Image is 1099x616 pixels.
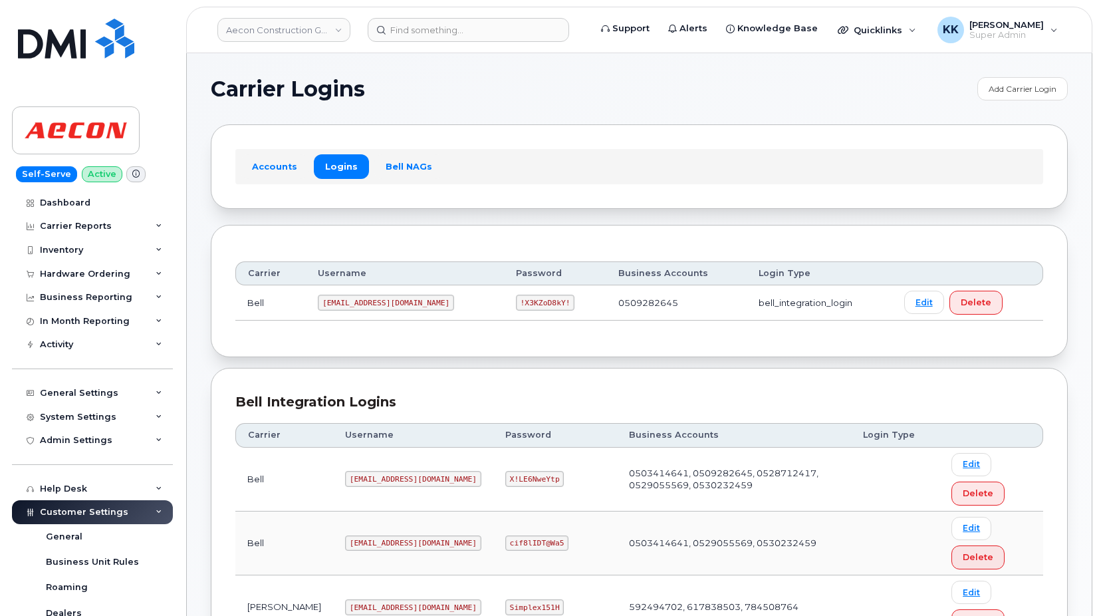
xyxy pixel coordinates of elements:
code: [EMAIL_ADDRESS][DOMAIN_NAME] [345,536,481,551]
th: Username [333,423,493,447]
td: Bell [235,285,306,321]
code: X!LE6NweYtp [505,471,564,487]
span: Carrier Logins [211,79,365,99]
a: Edit [904,291,944,314]
a: Edit [951,453,991,476]
a: Add Carrier Login [977,77,1068,100]
a: Edit [951,581,991,604]
th: Username [306,261,504,285]
span: Delete [963,487,993,500]
th: Carrier [235,423,333,447]
span: Delete [963,551,993,563]
code: [EMAIL_ADDRESS][DOMAIN_NAME] [345,471,481,487]
button: Delete [949,291,1003,315]
th: Business Accounts [617,423,851,447]
code: [EMAIL_ADDRESS][DOMAIN_NAME] [318,295,454,311]
th: Business Accounts [606,261,747,285]
th: Login Type [747,261,892,285]
button: Delete [951,482,1005,506]
code: [EMAIL_ADDRESS][DOMAIN_NAME] [345,599,481,615]
td: Bell [235,512,333,575]
td: 0503414641, 0509282645, 0528712417, 0529055569, 0530232459 [617,448,851,512]
th: Password [493,423,617,447]
td: bell_integration_login [747,285,892,321]
div: Bell Integration Logins [235,392,1043,412]
th: Password [504,261,606,285]
code: !X3KZoD8kY! [516,295,575,311]
a: Accounts [241,154,308,178]
code: Simplex151H [505,599,564,615]
a: Logins [314,154,369,178]
button: Delete [951,545,1005,569]
span: Delete [961,296,991,309]
a: Bell NAGs [374,154,443,178]
th: Login Type [851,423,939,447]
td: Bell [235,448,333,512]
th: Carrier [235,261,306,285]
td: 0503414641, 0529055569, 0530232459 [617,512,851,575]
a: Edit [951,517,991,540]
code: cif8lIDT@Wa5 [505,536,568,551]
td: 0509282645 [606,285,747,321]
